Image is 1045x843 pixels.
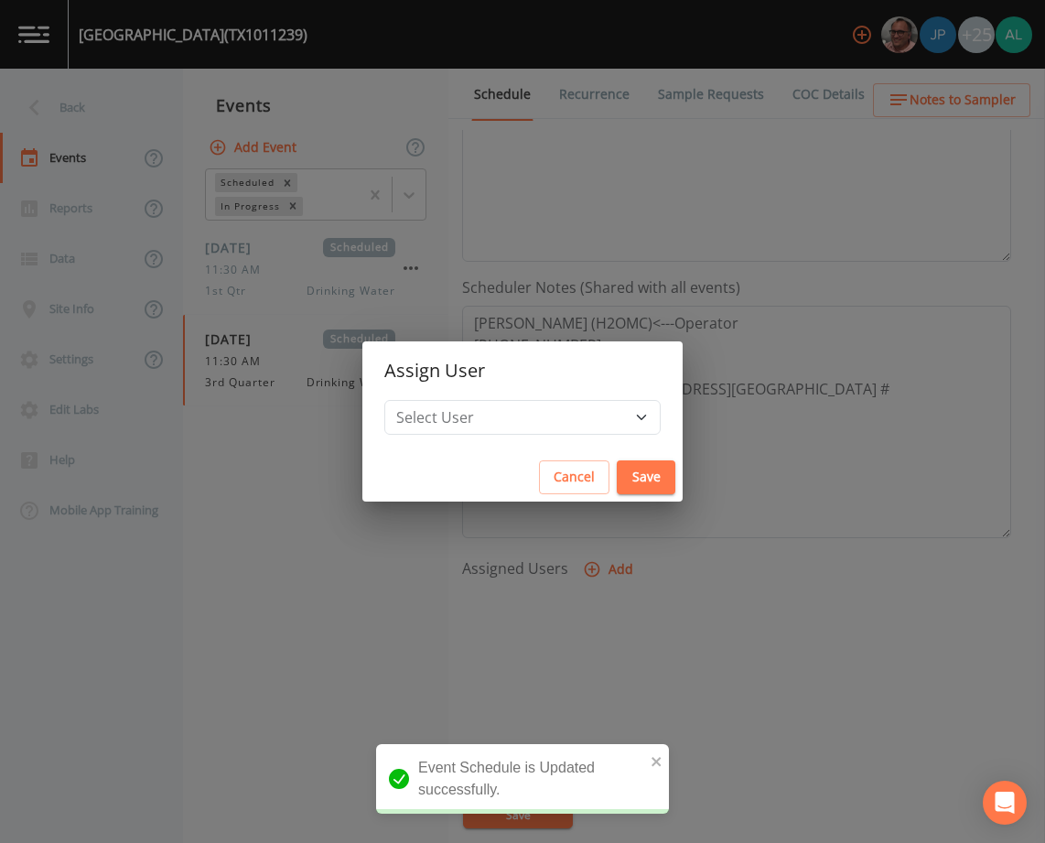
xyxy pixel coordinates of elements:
h2: Assign User [362,341,683,400]
button: Save [617,460,675,494]
button: Cancel [539,460,609,494]
div: Event Schedule is Updated successfully. [376,744,669,814]
div: Open Intercom Messenger [983,781,1027,825]
button: close [651,750,663,772]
